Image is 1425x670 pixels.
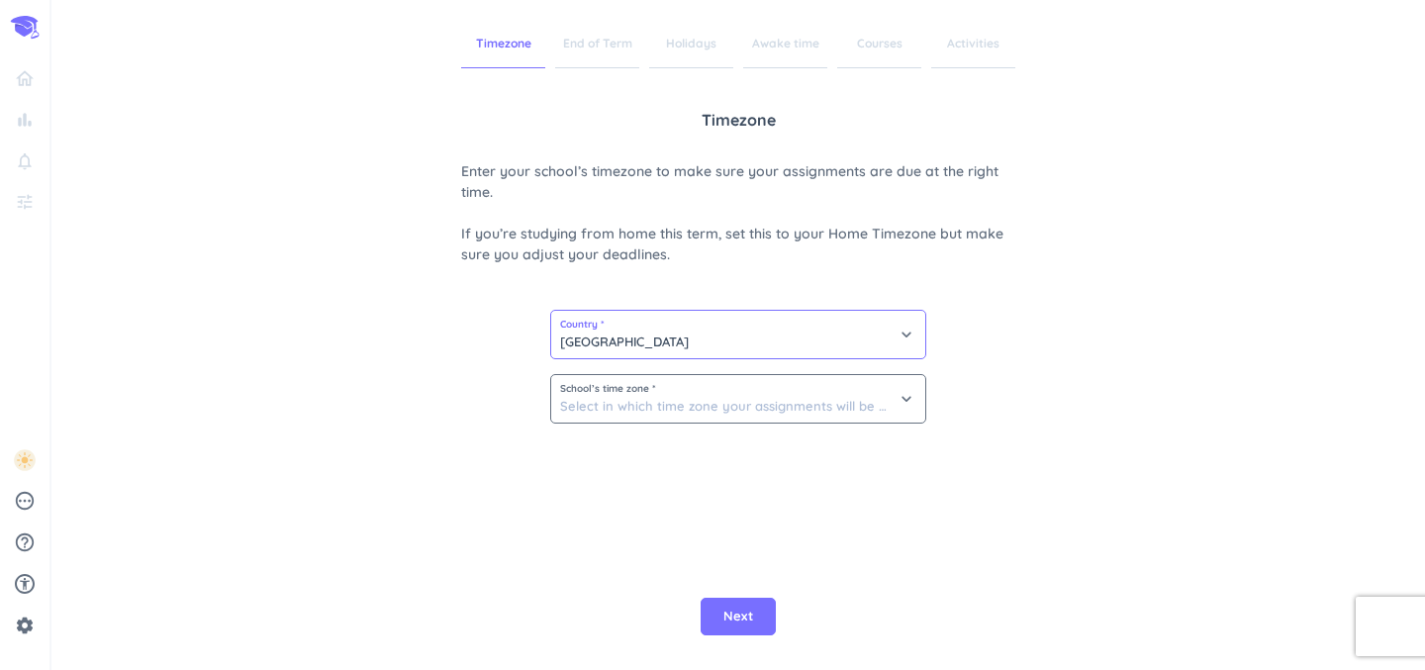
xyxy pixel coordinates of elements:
[837,20,921,68] span: Courses
[551,311,925,358] input: Start typing...
[14,531,36,553] i: help_outline
[897,325,916,344] i: keyboard_arrow_down
[461,20,545,68] span: Timezone
[8,610,42,641] a: settings
[560,320,916,330] span: Country *
[701,598,776,635] button: Next
[555,20,639,68] span: End of Term
[649,20,733,68] span: Holidays
[702,108,776,132] span: Timezone
[14,490,36,512] i: pending
[15,616,35,635] i: settings
[551,375,925,423] input: Select in which time zone your assignments will be due
[723,607,753,626] span: Next
[461,161,1015,265] span: Enter your school’s timezone to make sure your assignments are due at the right time. If you’re s...
[931,20,1015,68] span: Activities
[743,20,827,68] span: Awake time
